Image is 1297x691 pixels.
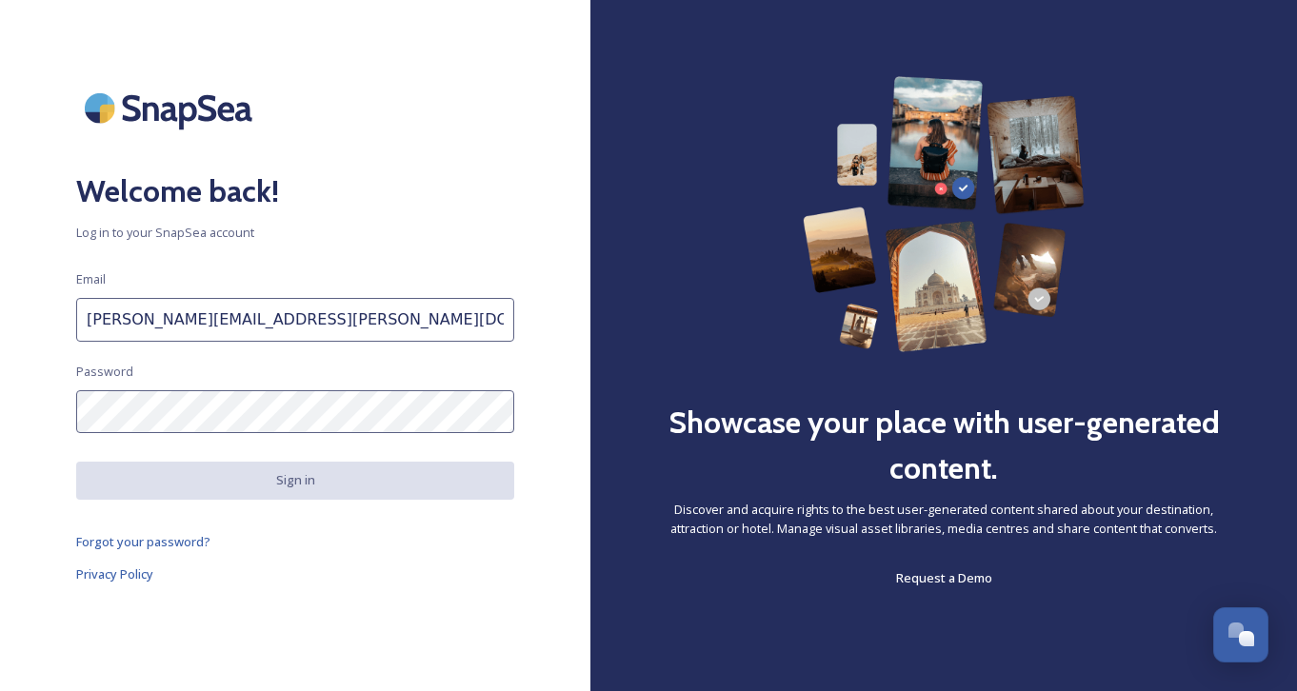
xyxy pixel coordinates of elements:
[76,563,514,585] a: Privacy Policy
[76,565,153,582] span: Privacy Policy
[667,501,1221,537] span: Discover and acquire rights to the best user-generated content shared about your destination, att...
[76,363,133,381] span: Password
[76,224,514,242] span: Log in to your SnapSea account
[76,168,514,214] h2: Welcome back!
[76,76,267,140] img: SnapSea Logo
[76,533,210,550] span: Forgot your password?
[803,76,1085,352] img: 63b42ca75bacad526042e722_Group%20154-p-800.png
[667,400,1221,491] h2: Showcase your place with user-generated content.
[896,566,992,589] a: Request a Demo
[896,569,992,586] span: Request a Demo
[76,462,514,499] button: Sign in
[76,298,514,342] input: john.doe@snapsea.io
[76,270,106,288] span: Email
[1213,607,1268,662] button: Open Chat
[76,530,514,553] a: Forgot your password?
